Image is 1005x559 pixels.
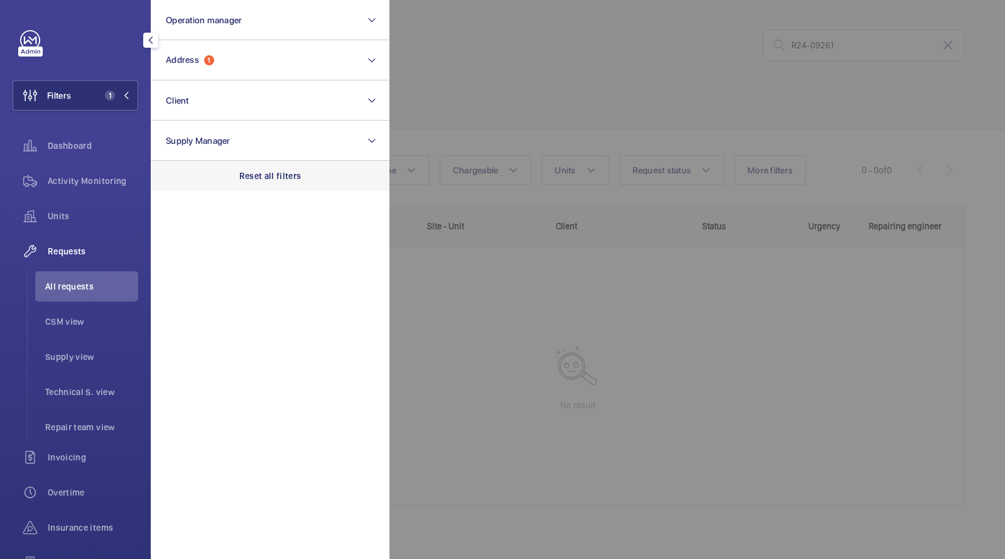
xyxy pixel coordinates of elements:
[105,90,115,100] span: 1
[48,245,138,258] span: Requests
[45,350,138,363] span: Supply view
[48,210,138,222] span: Units
[45,280,138,293] span: All requests
[48,521,138,534] span: Insurance items
[45,315,138,328] span: CSM view
[48,175,138,187] span: Activity Monitoring
[13,80,138,111] button: Filters1
[48,451,138,464] span: Invoicing
[48,139,138,152] span: Dashboard
[47,89,71,102] span: Filters
[45,386,138,398] span: Technical S. view
[45,421,138,433] span: Repair team view
[48,486,138,499] span: Overtime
